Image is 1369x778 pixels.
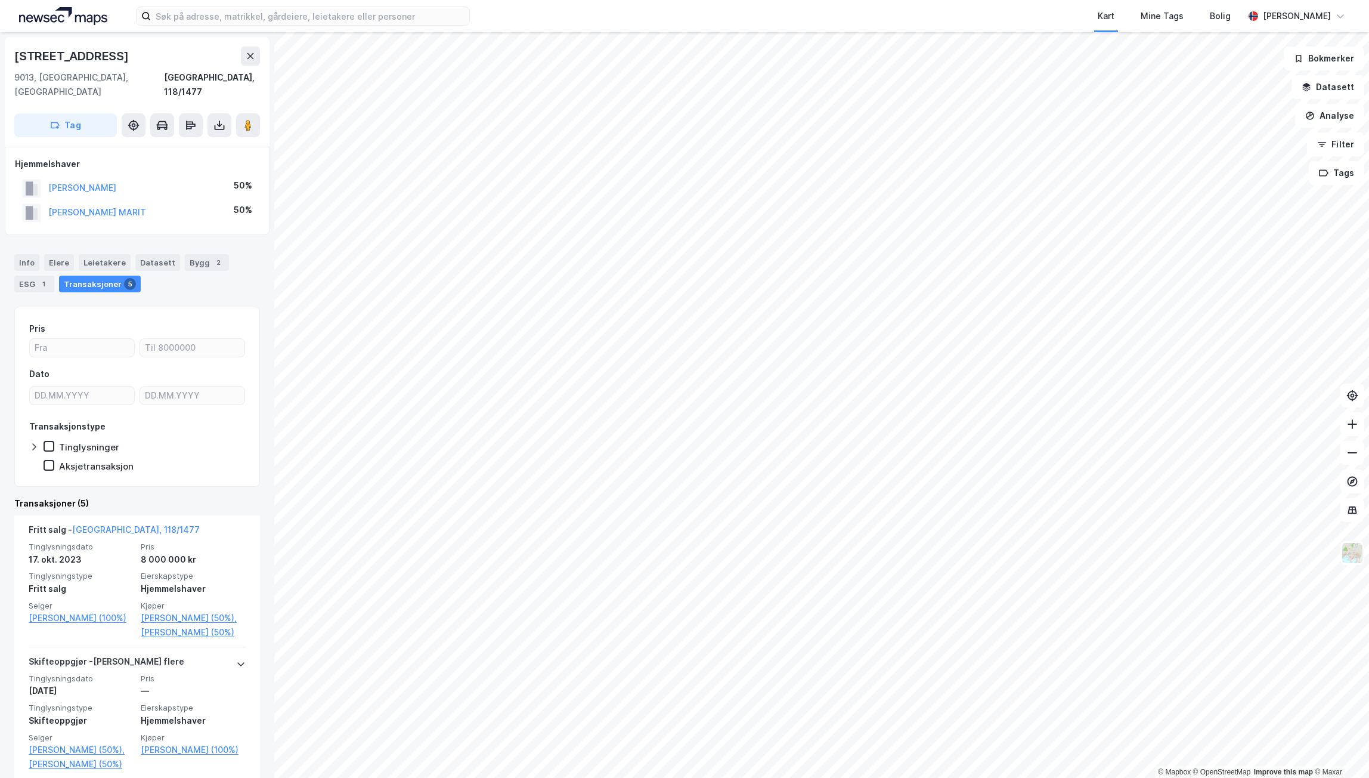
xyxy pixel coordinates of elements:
[1307,132,1364,156] button: Filter
[141,582,246,596] div: Hjemmelshaver
[141,552,246,567] div: 8 000 000 kr
[141,703,246,713] span: Eierskapstype
[14,276,54,292] div: ESG
[141,733,246,743] span: Kjøper
[1309,161,1364,185] button: Tags
[72,524,200,535] a: [GEOGRAPHIC_DATA], 118/1477
[14,47,131,66] div: [STREET_ADDRESS]
[1295,104,1364,128] button: Analyse
[29,743,134,757] a: [PERSON_NAME] (50%),
[30,387,134,405] input: DD.MM.YYYY
[59,442,119,453] div: Tinglysninger
[164,70,260,99] div: [GEOGRAPHIC_DATA], 118/1477
[29,582,134,596] div: Fritt salg
[29,654,184,674] div: Skifteoppgjør - [PERSON_NAME] flere
[29,322,45,336] div: Pris
[1309,721,1369,778] iframe: Chat Widget
[141,684,246,698] div: —
[14,70,164,99] div: 9013, [GEOGRAPHIC_DATA], [GEOGRAPHIC_DATA]
[1254,768,1313,776] a: Improve this map
[14,113,117,137] button: Tag
[29,684,134,698] div: [DATE]
[29,552,134,567] div: 17. okt. 2023
[141,542,246,552] span: Pris
[1210,9,1231,23] div: Bolig
[29,714,134,728] div: Skifteoppgjør
[141,625,246,640] a: [PERSON_NAME] (50%)
[29,523,200,542] div: Fritt salg -
[1193,768,1251,776] a: OpenStreetMap
[212,257,224,268] div: 2
[1291,75,1364,99] button: Datasett
[29,571,134,581] span: Tinglysningstype
[29,674,134,684] span: Tinglysningsdato
[19,7,107,25] img: logo.a4113a55bc3d86da70a041830d287a7e.svg
[1284,47,1364,70] button: Bokmerker
[124,278,136,290] div: 5
[141,743,246,757] a: [PERSON_NAME] (100%)
[1263,9,1331,23] div: [PERSON_NAME]
[29,757,134,771] a: [PERSON_NAME] (50%)
[1141,9,1184,23] div: Mine Tags
[141,571,246,581] span: Eierskapstype
[135,254,180,271] div: Datasett
[29,542,134,552] span: Tinglysningsdato
[141,714,246,728] div: Hjemmelshaver
[30,339,134,357] input: Fra
[15,157,259,171] div: Hjemmelshaver
[14,254,39,271] div: Info
[59,461,134,472] div: Aksjetransaksjon
[234,178,252,193] div: 50%
[44,254,74,271] div: Eiere
[1158,768,1191,776] a: Mapbox
[141,674,246,684] span: Pris
[140,387,244,405] input: DD.MM.YYYY
[185,254,229,271] div: Bygg
[29,419,106,434] div: Transaksjonstype
[29,703,134,713] span: Tinglysningstype
[29,367,49,381] div: Dato
[141,611,246,625] a: [PERSON_NAME] (50%),
[29,733,134,743] span: Selger
[151,7,469,25] input: Søk på adresse, matrikkel, gårdeiere, leietakere eller personer
[140,339,244,357] input: Til 8000000
[14,496,260,511] div: Transaksjoner (5)
[29,601,134,611] span: Selger
[1098,9,1114,23] div: Kart
[29,611,134,625] a: [PERSON_NAME] (100%)
[79,254,131,271] div: Leietakere
[59,276,141,292] div: Transaksjoner
[141,601,246,611] span: Kjøper
[234,203,252,217] div: 50%
[1309,721,1369,778] div: Kontrollprogram for chat
[38,278,49,290] div: 1
[1341,542,1364,564] img: Z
